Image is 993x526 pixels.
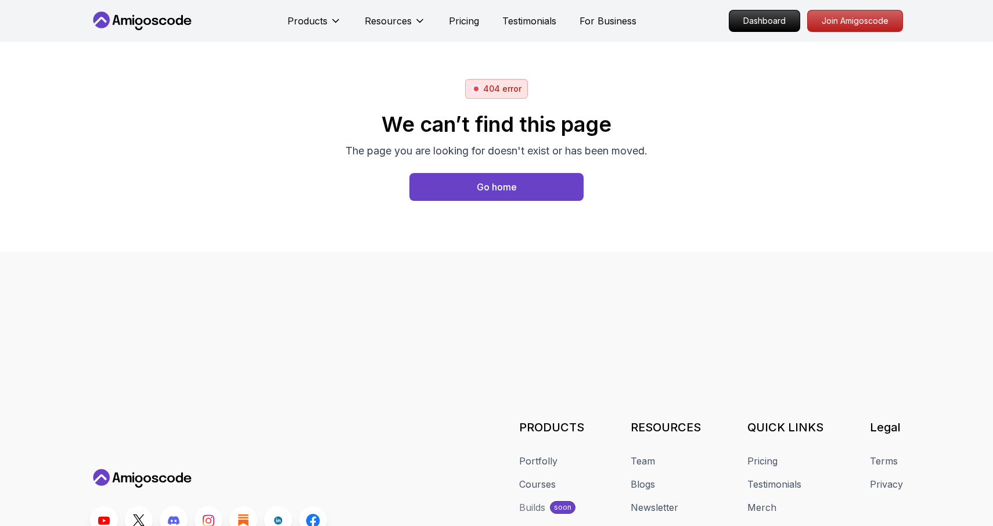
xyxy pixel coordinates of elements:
a: Home page [409,173,584,201]
a: Blogs [631,477,655,491]
a: Pricing [449,14,479,28]
p: The page you are looking for doesn't exist or has been moved. [346,143,647,159]
h2: We can’t find this page [346,113,647,136]
a: Portfolly [519,454,557,468]
p: 404 error [483,83,521,95]
button: Resources [365,14,426,37]
a: Newsletter [631,500,678,514]
p: Resources [365,14,412,28]
div: Builds [519,500,545,514]
a: For Business [580,14,636,28]
p: Join Amigoscode [808,10,902,31]
button: Go home [409,173,584,201]
a: Testimonials [502,14,556,28]
a: Terms [870,454,898,468]
p: soon [554,503,571,512]
h3: QUICK LINKS [747,419,823,435]
a: Pricing [747,454,778,468]
button: Products [287,14,341,37]
a: Courses [519,477,556,491]
h3: Legal [870,419,903,435]
p: Dashboard [729,10,800,31]
a: Merch [747,500,776,514]
div: Go home [477,180,517,194]
a: Team [631,454,655,468]
a: Join Amigoscode [807,10,903,32]
h3: RESOURCES [631,419,701,435]
h3: PRODUCTS [519,419,584,435]
a: Privacy [870,477,903,491]
a: Testimonials [747,477,801,491]
p: Products [287,14,328,28]
a: Dashboard [729,10,800,32]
